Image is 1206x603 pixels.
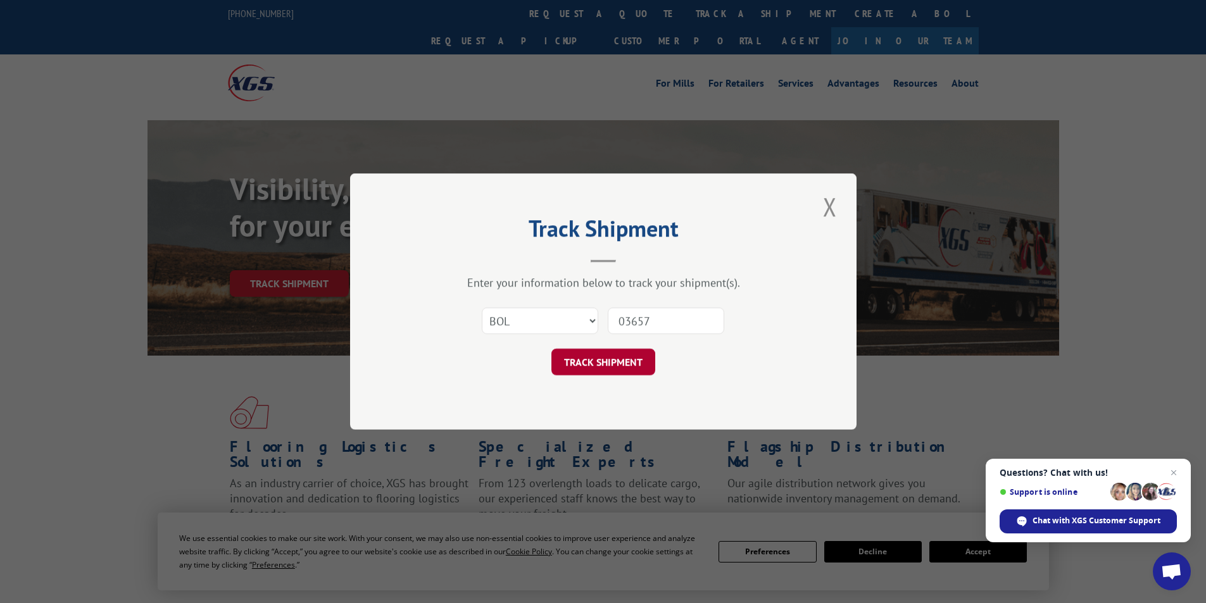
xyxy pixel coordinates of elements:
[1000,487,1106,497] span: Support is online
[608,308,724,334] input: Number(s)
[1153,552,1191,590] a: Open chat
[1000,468,1177,478] span: Questions? Chat with us!
[413,275,793,290] div: Enter your information below to track your shipment(s).
[413,220,793,244] h2: Track Shipment
[551,349,655,375] button: TRACK SHIPMENT
[819,189,841,224] button: Close modal
[1033,515,1160,526] span: Chat with XGS Customer Support
[1000,509,1177,533] span: Chat with XGS Customer Support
